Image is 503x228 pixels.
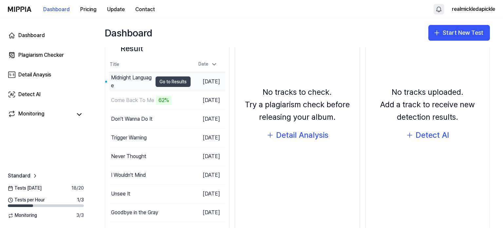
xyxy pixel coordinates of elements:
[4,67,88,83] a: Detail Anaysis
[428,25,490,41] button: Start New Test
[76,212,84,219] span: 3 / 3
[191,203,225,222] td: [DATE]
[8,212,37,219] span: Monitoring
[111,134,147,142] div: Trigger Warning
[130,3,160,16] button: Contact
[276,129,328,141] div: Detail Analysis
[111,115,153,123] div: Don't Wanna Do It
[452,5,495,13] button: realmickledapickle
[156,76,191,87] button: Go to Results
[111,171,146,179] div: I Wouldn't Mind
[191,129,225,147] td: [DATE]
[77,197,84,203] span: 1 / 3
[406,129,449,141] button: Detect AI
[109,57,191,73] th: Title
[191,147,225,166] td: [DATE]
[18,31,45,39] div: Dashboard
[266,129,328,141] button: Detail Analysis
[8,7,31,12] img: logo
[8,172,38,180] a: Standard
[239,86,355,124] div: No tracks to check. Try a plagiarism check before releasing your album.
[111,209,158,217] div: Goodbye in the Gray
[18,110,45,119] div: Monitoring
[71,185,84,192] span: 18 / 20
[369,86,486,124] div: No tracks uploaded. Add a track to receive new detection results.
[416,129,449,141] div: Detect AI
[191,166,225,185] td: [DATE]
[38,3,75,16] button: Dashboard
[111,96,154,104] div: Come Back To Me
[111,74,152,90] div: Midnight Language
[8,197,45,203] span: Tests per Hour
[4,28,88,43] a: Dashboard
[102,0,130,18] a: Update
[156,96,172,105] div: 62%
[8,185,42,192] span: Tests [DATE]
[8,110,72,119] a: Monitoring
[18,91,41,98] div: Detect AI
[191,73,225,91] td: [DATE]
[102,3,130,16] button: Update
[18,71,51,79] div: Detail Anaysis
[435,5,443,13] img: 알림
[191,110,225,129] td: [DATE]
[8,172,30,180] span: Standard
[191,185,225,203] td: [DATE]
[105,25,152,41] div: Dashboard
[75,3,102,16] button: Pricing
[191,91,225,110] td: [DATE]
[4,87,88,102] a: Detect AI
[196,59,220,70] div: Date
[4,47,88,63] a: Plagiarism Checker
[111,153,146,160] div: Never Thought
[18,51,64,59] div: Plagiarism Checker
[111,190,130,198] div: Unsee It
